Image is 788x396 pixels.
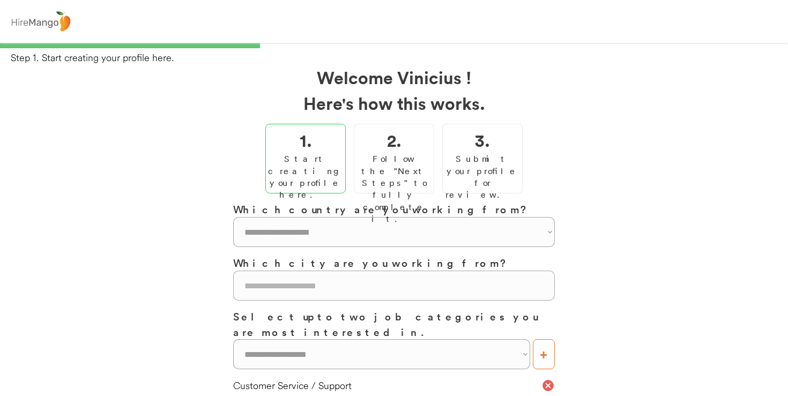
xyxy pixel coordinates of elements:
h2: 3. [475,127,490,153]
div: Submit your profile for review. [445,153,519,201]
div: 33% [2,43,786,48]
h3: Which country are you working from? [233,201,555,217]
div: Follow the "Next Steps" to fully complete it. [357,153,431,225]
div: Step 1. Start creating your profile here. [11,51,788,64]
h3: Which city are you working from? [233,255,555,271]
div: Customer Service / Support [233,379,541,392]
h3: Select up to two job categories you are most interested in. [233,309,555,339]
img: logo%20-%20hiremango%20gray.png [8,9,73,34]
button: cancel [541,379,555,392]
button: + [533,339,555,369]
div: Start creating your profile here. [268,153,343,201]
h2: 2. [387,127,402,153]
h2: 1. [300,127,312,153]
h2: Welcome Vinicius ! Here's how this works. [233,64,555,116]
